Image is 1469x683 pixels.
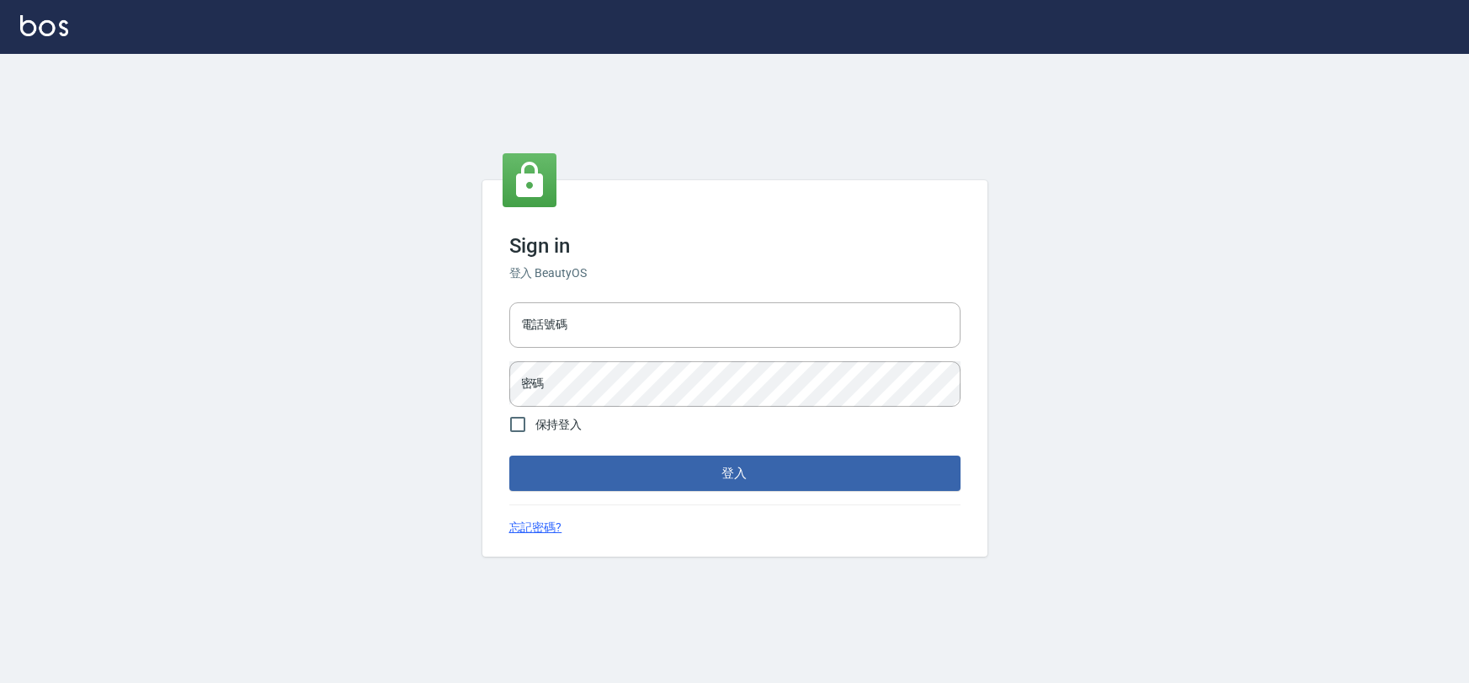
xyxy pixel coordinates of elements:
h6: 登入 BeautyOS [509,264,961,282]
a: 忘記密碼? [509,519,562,536]
span: 保持登入 [535,416,583,434]
button: 登入 [509,456,961,491]
img: Logo [20,15,68,36]
h3: Sign in [509,234,961,258]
